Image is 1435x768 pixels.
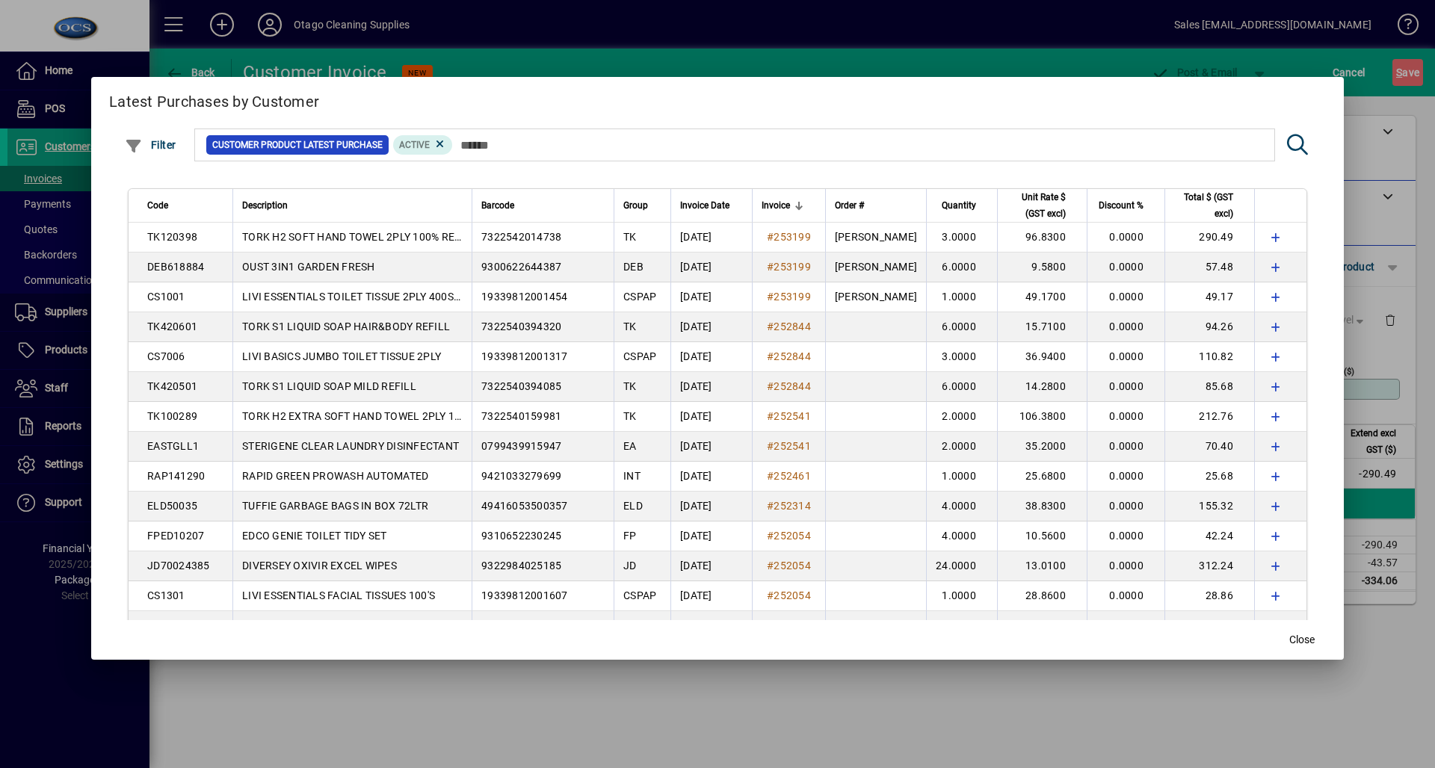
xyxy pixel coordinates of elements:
[1164,611,1254,641] td: 29.73
[1087,312,1164,342] td: 0.0000
[997,551,1087,581] td: 13.0100
[481,410,561,422] span: 7322540159981
[481,261,561,273] span: 9300622644387
[242,231,494,243] span: TORK H2 SOFT HAND TOWEL 2PLY 100% RECYCLED
[997,342,1087,372] td: 36.9400
[767,291,774,303] span: #
[1087,521,1164,551] td: 0.0000
[767,500,774,512] span: #
[762,468,816,484] a: #252461
[762,378,816,394] a: #252844
[670,282,752,312] td: [DATE]
[147,231,197,243] span: TK120398
[399,140,430,150] span: Active
[481,589,568,601] span: 19339812001607
[767,560,774,572] span: #
[125,139,176,151] span: Filter
[762,527,816,544] a: #252054
[762,229,816,245] a: #253199
[623,231,637,243] span: TK
[825,223,926,253] td: [PERSON_NAME]
[623,350,656,362] span: CSPAP
[1087,253,1164,282] td: 0.0000
[1087,492,1164,521] td: 0.0000
[1164,432,1254,462] td: 70.40
[623,560,637,572] span: JD
[926,462,997,492] td: 1.0000
[1007,189,1066,222] span: Unit Rate $ (GST excl)
[147,261,204,273] span: DEB618884
[481,530,561,542] span: 9310652230245
[1087,432,1164,462] td: 0.0000
[1087,462,1164,492] td: 0.0000
[997,492,1087,521] td: 38.8300
[1087,611,1164,641] td: 0.0000
[767,231,774,243] span: #
[942,197,976,214] span: Quantity
[1099,197,1144,214] span: Discount %
[762,617,816,634] a: #251858
[926,521,997,551] td: 4.0000
[670,521,752,551] td: [DATE]
[1164,253,1254,282] td: 57.48
[670,253,752,282] td: [DATE]
[762,258,816,275] a: #253199
[212,137,383,152] span: Customer Product Latest Purchase
[926,282,997,312] td: 1.0000
[762,438,816,454] a: #252541
[762,197,790,214] span: Invoice
[997,223,1087,253] td: 96.8300
[926,253,997,282] td: 6.0000
[774,410,811,422] span: 252541
[774,560,811,572] span: 252054
[670,312,752,342] td: [DATE]
[1164,551,1254,581] td: 312.24
[242,261,375,273] span: OUST 3IN1 GARDEN FRESH
[623,470,641,482] span: INT
[1174,189,1233,222] span: Total $ (GST excl)
[1164,402,1254,432] td: 212.76
[926,492,997,521] td: 4.0000
[926,372,997,402] td: 6.0000
[481,500,568,512] span: 49416053500357
[147,291,185,303] span: CS1001
[242,380,416,392] span: TORK S1 LIQUID SOAP MILD REFILL
[1164,372,1254,402] td: 85.68
[147,197,168,214] span: Code
[997,253,1087,282] td: 9.5800
[774,320,811,332] span: 252844
[1164,342,1254,372] td: 110.82
[670,342,752,372] td: [DATE]
[825,253,926,282] td: [PERSON_NAME]
[147,589,185,601] span: CS1301
[242,470,428,482] span: RAPID GREEN PROWASH AUTOMATED
[1164,223,1254,253] td: 290.49
[680,197,743,214] div: Invoice Date
[774,500,811,512] span: 252314
[762,348,816,365] a: #252844
[997,372,1087,402] td: 14.2800
[926,551,997,581] td: 24.0000
[670,462,752,492] td: [DATE]
[762,288,816,305] a: #253199
[926,611,997,641] td: 1.0000
[1289,632,1315,648] span: Close
[1087,372,1164,402] td: 0.0000
[767,380,774,392] span: #
[774,470,811,482] span: 252461
[835,197,864,214] span: Order #
[623,589,656,601] span: CSPAP
[242,410,485,422] span: TORK H2 EXTRA SOFT HAND TOWEL 2PLY 150/PK
[767,261,774,273] span: #
[926,402,997,432] td: 2.0000
[1164,492,1254,521] td: 155.32
[926,223,997,253] td: 3.0000
[242,350,441,362] span: LIVI BASICS JUMBO TOILET TISSUE 2PLY
[762,318,816,335] a: #252844
[670,372,752,402] td: [DATE]
[242,197,288,214] span: Description
[242,500,428,512] span: TUFFIE GARBAGE BAGS IN BOX 72LTR
[774,291,811,303] span: 253199
[393,135,453,155] mat-chip: Product Activation Status: Active
[481,440,561,452] span: 0799439915947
